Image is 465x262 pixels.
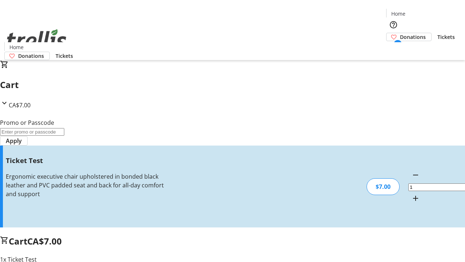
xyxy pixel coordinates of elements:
span: Donations [400,33,426,41]
button: Increment by one [408,191,423,206]
button: Cart [386,41,401,56]
div: Ergonomic executive chair upholstered in bonded black leather and PVC padded seat and back for al... [6,172,165,198]
a: Donations [386,33,432,41]
span: Home [391,10,405,17]
span: Donations [18,52,44,60]
span: Home [9,43,24,51]
a: Tickets [432,33,461,41]
span: CA$7.00 [9,101,31,109]
span: Apply [6,136,22,145]
h3: Ticket Test [6,155,165,166]
a: Donations [4,52,50,60]
a: Tickets [50,52,79,60]
button: Decrement by one [408,168,423,182]
a: Home [387,10,410,17]
span: Tickets [56,52,73,60]
img: Orient E2E Organization bFzNIgylTv's Logo [4,21,69,57]
div: $7.00 [367,178,400,195]
span: CA$7.00 [27,235,62,247]
span: Tickets [437,33,455,41]
button: Help [386,17,401,32]
a: Home [5,43,28,51]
